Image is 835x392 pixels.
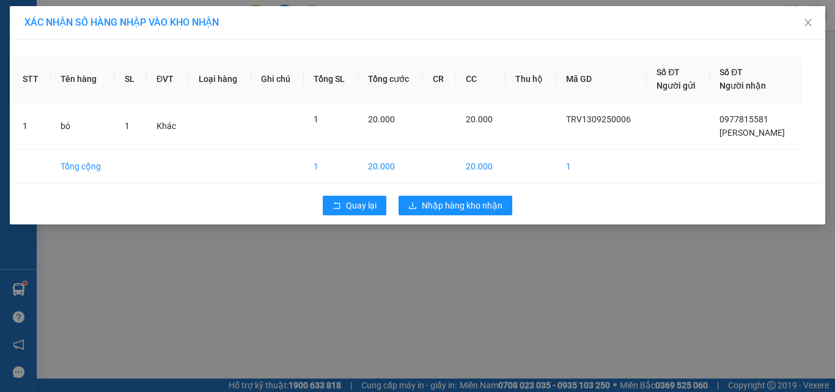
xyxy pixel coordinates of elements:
th: Thu hộ [506,56,556,103]
span: 0977815581 [719,114,768,124]
th: Tổng SL [304,56,358,103]
td: bó [51,103,115,150]
span: download [408,201,417,211]
span: XÁC NHẬN SỐ HÀNG NHẬP VÀO KHO NHẬN [24,17,219,28]
th: SL [115,56,147,103]
span: 20.000 [466,114,493,124]
span: Người nhận [719,81,766,91]
span: Quay lại [346,199,377,212]
th: Tổng cước [358,56,423,103]
td: 20.000 [358,150,423,183]
td: Tổng cộng [51,150,115,183]
th: ĐVT [147,56,189,103]
th: Ghi chú [251,56,304,103]
span: 20.000 [368,114,395,124]
th: Tên hàng [51,56,115,103]
td: 20.000 [456,150,506,183]
span: TRV1309250006 [566,114,631,124]
span: close [803,18,813,28]
span: Người gửi [657,81,696,91]
th: STT [13,56,51,103]
td: 1 [13,103,51,150]
span: Số ĐT [719,67,743,77]
th: CR [423,56,456,103]
span: rollback [333,201,341,211]
th: Loại hàng [189,56,251,103]
button: Close [791,6,825,40]
span: 1 [314,114,318,124]
button: downloadNhập hàng kho nhận [399,196,512,215]
span: 1 [125,121,130,131]
td: 1 [556,150,647,183]
span: Số ĐT [657,67,680,77]
span: Nhập hàng kho nhận [422,199,502,212]
th: CC [456,56,506,103]
button: rollbackQuay lại [323,196,386,215]
td: 1 [304,150,358,183]
td: Khác [147,103,189,150]
span: [PERSON_NAME] [719,128,785,138]
th: Mã GD [556,56,647,103]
